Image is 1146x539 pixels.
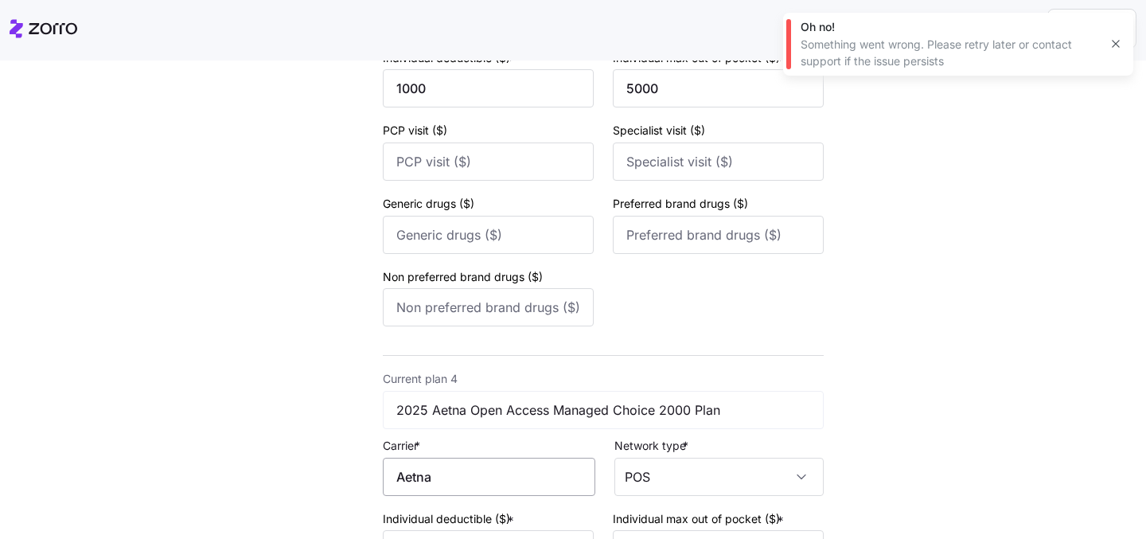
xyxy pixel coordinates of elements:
input: Carrier [383,458,595,496]
label: PCP visit ($) [383,122,447,139]
input: Preferred brand drugs ($) [613,216,824,254]
input: Individual max out of pocket ($) [613,69,824,107]
input: Network type [614,458,824,496]
input: Generic drugs ($) [383,216,594,254]
label: Individual max out of pocket ($) [613,510,787,528]
label: Carrier [383,437,423,455]
input: Specialist visit ($) [613,143,824,181]
label: Generic drugs ($) [383,195,474,213]
label: Individual deductible ($) [383,510,517,528]
label: Current plan 4 [383,370,458,388]
label: Specialist visit ($) [613,122,705,139]
label: Non preferred brand drugs ($) [383,268,543,286]
div: Oh no! [801,19,1098,35]
div: Something went wrong. Please retry later or contact support if the issue persists [801,37,1098,69]
input: Non preferred brand drugs ($) [383,288,594,326]
label: Preferred brand drugs ($) [613,195,748,213]
input: PCP visit ($) [383,143,594,181]
label: Network type [614,437,692,455]
input: Individual deductible ($) [383,69,594,107]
